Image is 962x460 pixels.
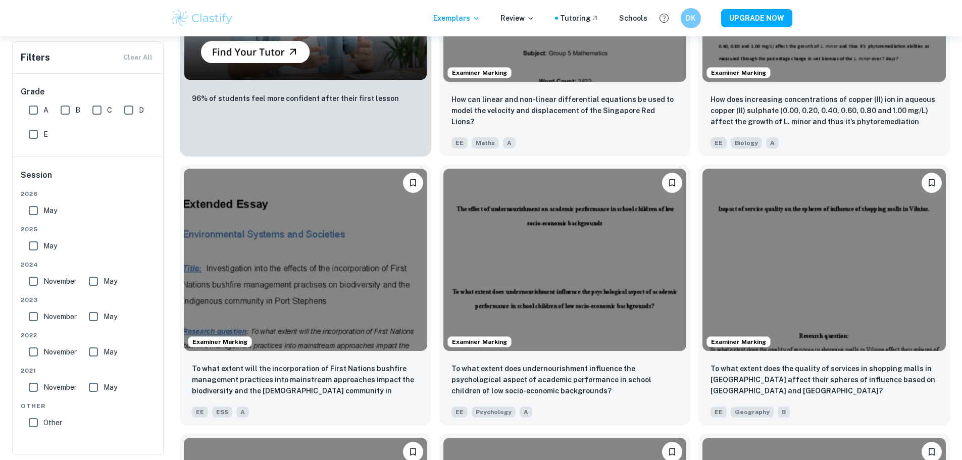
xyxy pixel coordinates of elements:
span: May [104,276,117,287]
img: Geography EE example thumbnail: To what extent does the quality of servi [702,169,946,351]
span: November [43,346,77,357]
span: EE [711,406,727,418]
span: May [104,382,117,393]
span: Biology [731,137,762,148]
span: ESS [212,406,232,418]
span: B [75,105,80,116]
img: Psychology EE example thumbnail: To what extent does undernourishment inf [443,169,687,351]
span: 2024 [21,260,156,269]
span: Other [43,417,62,428]
span: Examiner Marking [188,337,251,346]
span: A [520,406,532,418]
span: Examiner Marking [448,68,511,77]
span: May [43,205,57,216]
span: May [43,240,57,251]
span: Geography [731,406,774,418]
h6: Grade [21,86,156,98]
img: ESS EE example thumbnail: To what extent will the incorporation of [184,169,427,351]
h6: Filters [21,50,50,65]
span: B [778,406,790,418]
p: 96% of students feel more confident after their first lesson [192,93,399,104]
span: A [503,137,516,148]
span: Maths [472,137,499,148]
p: How can linear and non-linear differential equations be used to model the velocity and displaceme... [451,94,679,127]
span: 2025 [21,225,156,234]
button: Bookmark [922,173,942,193]
span: November [43,311,77,322]
span: C [107,105,112,116]
a: Examiner MarkingBookmarkTo what extent does undernourishment influence the psychological aspect o... [439,165,691,426]
button: UPGRADE NOW [721,9,792,27]
a: Schools [619,13,647,24]
span: Psychology [472,406,516,418]
span: 2022 [21,331,156,340]
h6: DK [685,13,696,24]
p: To what extent does the quality of services in shopping malls in Vilnius affect their spheres of ... [711,363,938,396]
span: D [139,105,144,116]
img: Clastify logo [170,8,234,28]
button: Bookmark [403,173,423,193]
span: A [236,406,249,418]
span: November [43,382,77,393]
p: To what extent will the incorporation of First Nations bushfire management practices into mainstr... [192,363,419,397]
button: Bookmark [662,173,682,193]
span: 2026 [21,189,156,198]
a: Examiner MarkingBookmarkTo what extent does the quality of services in shopping malls in Vilnius ... [698,165,950,426]
p: How does increasing concentrations of copper (II) ion in aqueous copper (II) sulphate (0.00, 0.20... [711,94,938,128]
span: EE [711,137,727,148]
span: EE [192,406,208,418]
span: November [43,276,77,287]
p: To what extent does undernourishment influence the psychological aspect of academic performance i... [451,363,679,396]
span: Examiner Marking [707,68,770,77]
span: E [43,129,48,140]
span: EE [451,406,468,418]
p: Review [500,13,535,24]
span: EE [451,137,468,148]
span: Examiner Marking [448,337,511,346]
span: Other [21,401,156,411]
span: May [104,311,117,322]
button: DK [681,8,701,28]
h6: Session [21,169,156,189]
span: May [104,346,117,357]
a: Examiner MarkingBookmarkTo what extent will the incorporation of First Nations bushfire managemen... [180,165,431,426]
span: Examiner Marking [707,337,770,346]
span: A [43,105,48,116]
span: A [766,137,779,148]
a: Tutoring [560,13,599,24]
p: Exemplars [433,13,480,24]
button: Help and Feedback [655,10,673,27]
span: 2023 [21,295,156,304]
span: 2021 [21,366,156,375]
